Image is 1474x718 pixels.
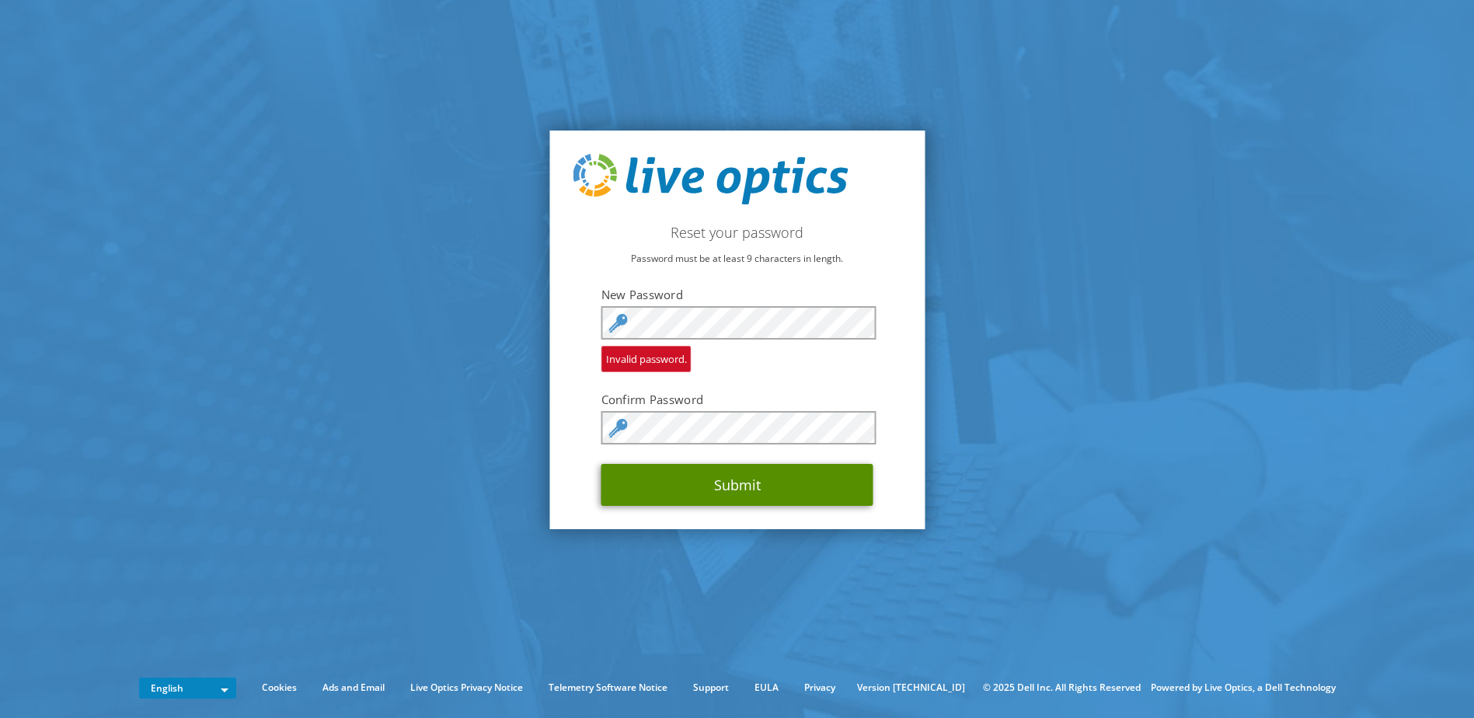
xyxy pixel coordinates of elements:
[250,679,308,696] a: Cookies
[793,679,847,696] a: Privacy
[1151,679,1336,696] li: Powered by Live Optics, a Dell Technology
[743,679,790,696] a: EULA
[311,679,396,696] a: Ads and Email
[681,679,740,696] a: Support
[573,224,901,241] h2: Reset your password
[537,679,679,696] a: Telemetry Software Notice
[573,154,848,205] img: live_optics_svg.svg
[601,287,873,302] label: New Password
[601,464,873,506] button: Submit
[399,679,535,696] a: Live Optics Privacy Notice
[849,679,973,696] li: Version [TECHNICAL_ID]
[573,250,901,267] p: Password must be at least 9 characters in length.
[601,346,692,372] span: Invalid password.
[975,679,1148,696] li: © 2025 Dell Inc. All Rights Reserved
[601,392,873,407] label: Confirm Password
